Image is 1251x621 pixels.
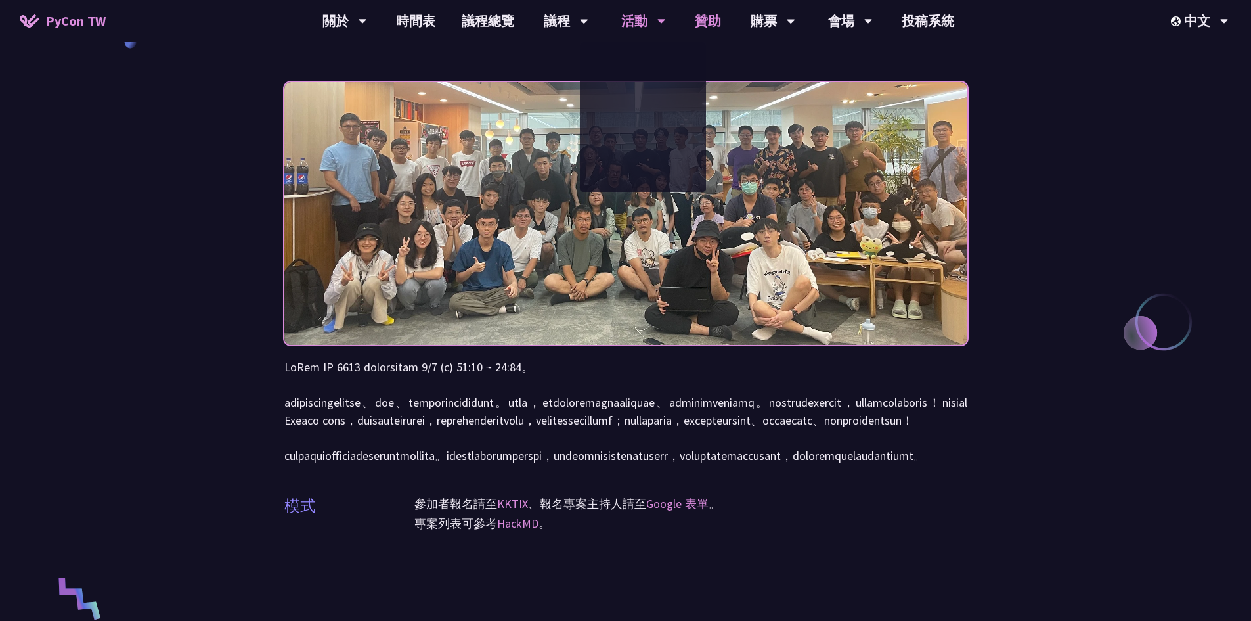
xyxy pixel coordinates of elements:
[414,494,967,514] p: 參加者報名請至 、報名專案主持人請至 。
[414,514,967,534] p: 專案列表可參考 。
[497,516,538,531] a: HackMD
[284,47,967,380] img: Photo of PyCon Taiwan Sprints
[46,11,106,31] span: PyCon TW
[497,496,528,511] a: KKTIX
[20,14,39,28] img: Home icon of PyCon TW 2025
[7,5,119,37] a: PyCon TW
[646,496,709,511] a: Google 表單
[284,358,967,465] p: LoRem IP 6613 dolorsitam 9/7 (c) 51:10 ~ 24:84。 adipiscingelitse、doe、temporincididunt。utla，etdolo...
[1171,16,1184,26] img: Locale Icon
[284,494,316,518] p: 模式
